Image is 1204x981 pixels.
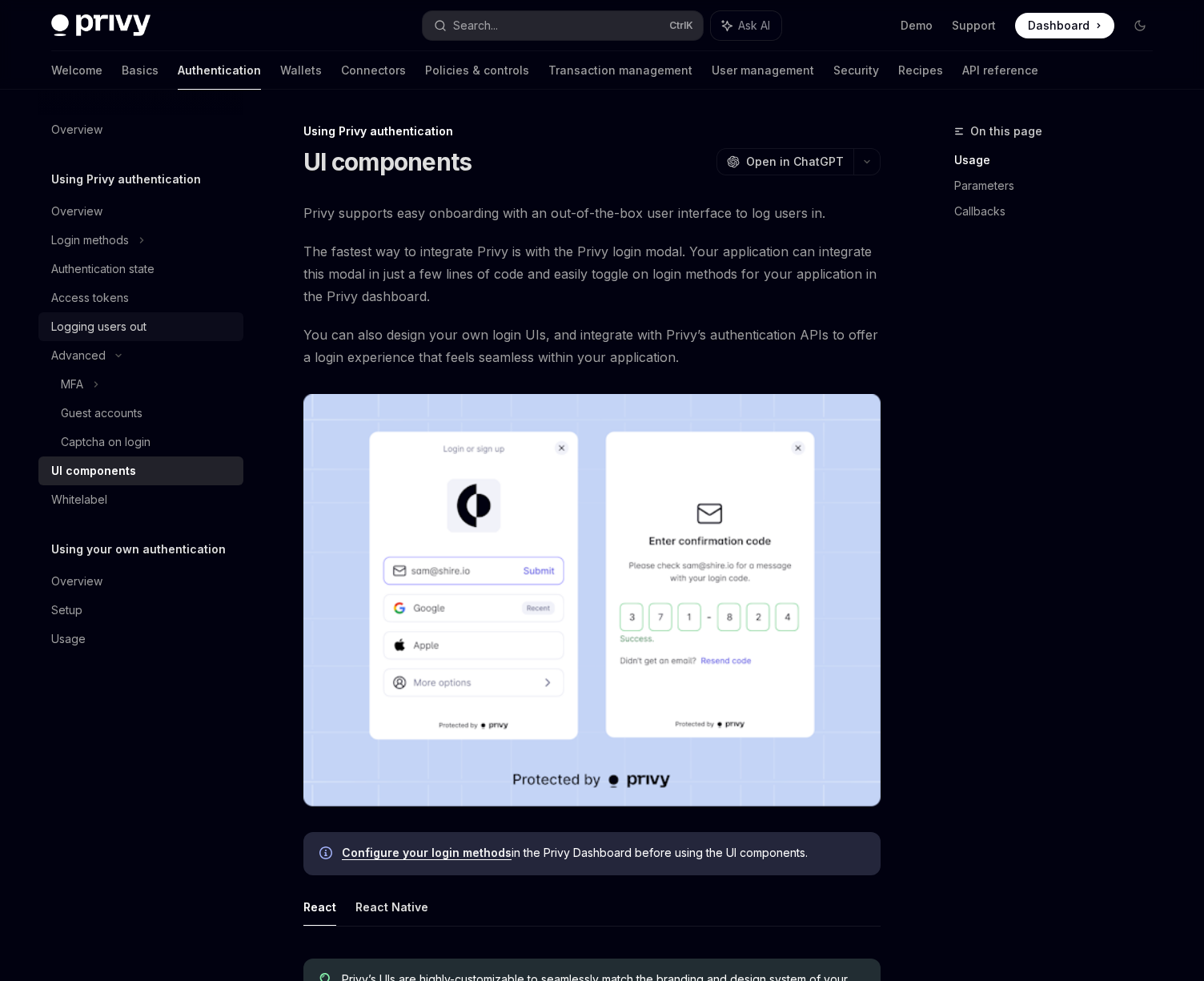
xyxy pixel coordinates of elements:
div: Overview [51,120,102,139]
a: Whitelabel [38,485,243,514]
div: Usage [51,629,86,649]
a: Connectors [341,51,406,90]
a: Welcome [51,51,102,90]
a: Wallets [280,51,322,90]
div: UI components [51,461,136,480]
a: Callbacks [954,199,1166,224]
a: Captcha on login [38,428,243,456]
a: API reference [962,51,1038,90]
h1: UI components [303,147,472,176]
div: Authentication state [51,259,155,279]
span: Ask AI [738,18,770,34]
div: Using Privy authentication [303,123,881,139]
div: Guest accounts [61,404,142,423]
a: Demo [901,18,933,34]
svg: Info [319,846,335,862]
button: React Native [355,888,428,926]
a: Parameters [954,173,1166,199]
a: Dashboard [1015,13,1114,38]
span: On this page [970,122,1042,141]
a: Security [833,51,879,90]
h5: Using your own authentication [51,540,226,559]
span: Open in ChatGPT [746,154,844,170]
button: Ask AI [711,11,781,40]
a: Overview [38,197,243,226]
div: Search... [453,16,498,35]
img: images/Onboard.png [303,394,881,806]
a: Authentication [178,51,261,90]
a: Logging users out [38,312,243,341]
div: Whitelabel [51,490,107,509]
h5: Using Privy authentication [51,170,201,189]
button: Search...CtrlK [423,11,703,40]
a: Policies & controls [425,51,529,90]
button: Toggle dark mode [1127,13,1153,38]
a: Basics [122,51,159,90]
div: Overview [51,202,102,221]
div: Overview [51,572,102,591]
span: in the Privy Dashboard before using the UI components. [342,845,865,861]
span: You can also design your own login UIs, and integrate with Privy’s authentication APIs to offer a... [303,324,881,368]
span: Dashboard [1028,18,1090,34]
a: Authentication state [38,255,243,283]
a: Usage [954,147,1166,173]
span: Ctrl K [669,19,693,32]
div: Login methods [51,231,129,250]
a: Guest accounts [38,399,243,428]
button: React [303,888,336,926]
img: dark logo [51,14,150,37]
div: Captcha on login [61,432,150,452]
a: User management [712,51,814,90]
div: Advanced [51,346,106,365]
span: The fastest way to integrate Privy is with the Privy login modal. Your application can integrate ... [303,240,881,308]
div: Access tokens [51,288,129,308]
a: Usage [38,625,243,653]
a: UI components [38,456,243,485]
a: Support [952,18,996,34]
a: Transaction management [548,51,692,90]
a: Recipes [898,51,943,90]
a: Overview [38,567,243,596]
a: Overview [38,115,243,144]
a: Access tokens [38,283,243,312]
a: Configure your login methods [342,846,512,860]
div: Logging users out [51,317,146,336]
div: Setup [51,601,82,620]
a: Setup [38,596,243,625]
span: Privy supports easy onboarding with an out-of-the-box user interface to log users in. [303,202,881,224]
div: MFA [61,375,83,394]
button: Open in ChatGPT [716,148,853,175]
